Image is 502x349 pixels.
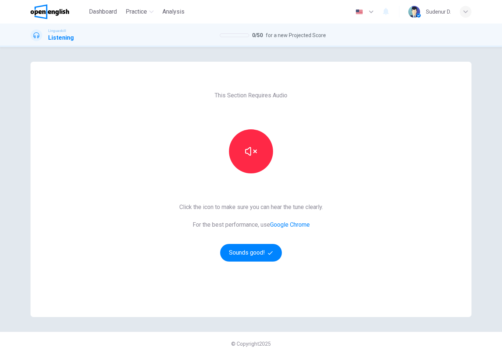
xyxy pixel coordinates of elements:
[179,220,323,229] span: For the best performance, use
[220,244,282,262] button: Sounds good!
[31,4,69,19] img: OpenEnglish logo
[162,7,184,16] span: Analysis
[215,91,287,100] span: This Section Requires Audio
[408,6,420,18] img: Profile picture
[123,5,157,18] button: Practice
[266,31,326,40] span: for a new Projected Score
[355,9,364,15] img: en
[252,31,263,40] span: 0 / 50
[159,5,187,18] button: Analysis
[31,4,86,19] a: OpenEnglish logo
[126,7,147,16] span: Practice
[48,33,74,42] h1: Listening
[179,203,323,212] span: Click the icon to make sure you can hear the tune clearly.
[231,341,271,347] span: © Copyright 2025
[86,5,120,18] button: Dashboard
[89,7,117,16] span: Dashboard
[48,28,66,33] span: Linguaskill
[270,221,310,228] a: Google Chrome
[426,7,451,16] div: Sudenur D.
